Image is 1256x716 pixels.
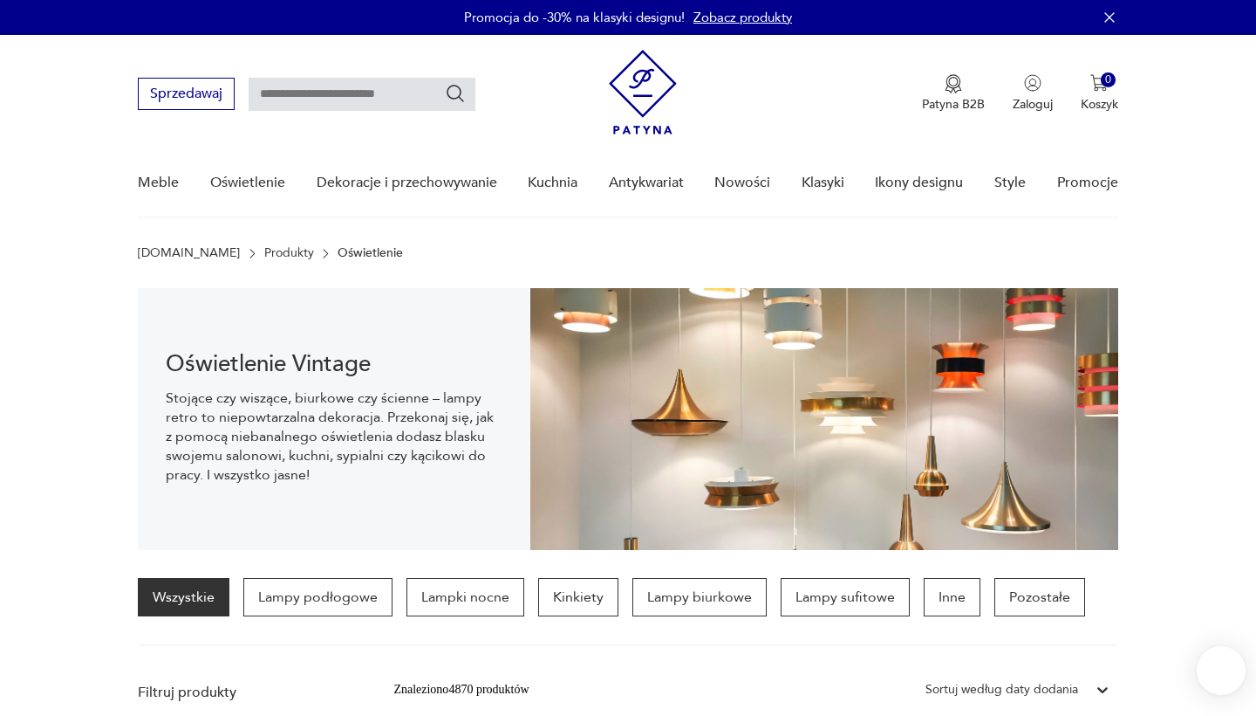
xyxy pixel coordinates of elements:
[243,578,392,616] a: Lampy podłogowe
[138,89,235,101] a: Sprzedawaj
[1013,96,1053,113] p: Zaloguj
[922,74,985,113] button: Patyna B2B
[714,149,770,217] a: Nowości
[994,578,1085,616] a: Pozostałe
[166,389,502,485] p: Stojące czy wiszące, biurkowe czy ścienne – lampy retro to niepowtarzalna dekoracja. Przekonaj si...
[464,9,685,26] p: Promocja do -30% na klasyki designu!
[138,578,229,616] a: Wszystkie
[922,96,985,113] p: Patyna B2B
[609,149,684,217] a: Antykwariat
[445,83,466,104] button: Szukaj
[994,149,1026,217] a: Style
[210,149,285,217] a: Oświetlenie
[1081,74,1118,113] button: 0Koszyk
[530,288,1118,550] img: Oświetlenie
[138,78,235,110] button: Sprzedawaj
[264,246,314,260] a: Produkty
[925,680,1078,699] div: Sortuj według daty dodania
[609,50,677,134] img: Patyna - sklep z meblami i dekoracjami vintage
[632,578,767,616] a: Lampy biurkowe
[1090,74,1108,92] img: Ikona koszyka
[338,246,403,260] p: Oświetlenie
[1013,74,1053,113] button: Zaloguj
[138,149,179,217] a: Meble
[781,578,910,616] a: Lampy sufitowe
[875,149,963,217] a: Ikony designu
[138,246,240,260] a: [DOMAIN_NAME]
[138,683,352,702] p: Filtruj produkty
[1057,149,1118,217] a: Promocje
[317,149,497,217] a: Dekoracje i przechowywanie
[1101,72,1116,87] div: 0
[922,74,985,113] a: Ikona medaluPatyna B2B
[924,578,980,616] a: Inne
[1197,646,1246,695] iframe: Smartsupp widget button
[166,354,502,375] h1: Oświetlenie Vintage
[802,149,844,217] a: Klasyki
[528,149,577,217] a: Kuchnia
[693,9,792,26] a: Zobacz produkty
[1024,74,1041,92] img: Ikonka użytkownika
[406,578,524,616] a: Lampki nocne
[538,578,618,616] a: Kinkiety
[1081,96,1118,113] p: Koszyk
[393,680,529,699] div: Znaleziono 4870 produktów
[945,74,962,93] img: Ikona medalu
